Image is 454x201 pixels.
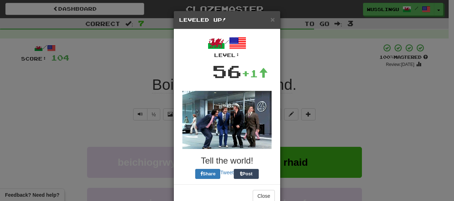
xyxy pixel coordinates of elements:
[179,35,275,59] div: /
[234,169,259,179] button: Post
[182,91,272,149] img: anchorman-0f45bd94e4bc77b3e4009f63bd0ea52a2253b4c1438f2773e23d74ae24afd04f.gif
[220,170,233,175] a: Tweet
[212,59,242,84] div: 56
[179,156,275,165] h3: Tell the world!
[271,15,275,24] span: ×
[179,16,275,24] h5: Leveled Up!
[271,16,275,23] button: Close
[195,169,220,179] button: Share
[242,66,268,81] div: +1
[179,52,275,59] div: Level:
